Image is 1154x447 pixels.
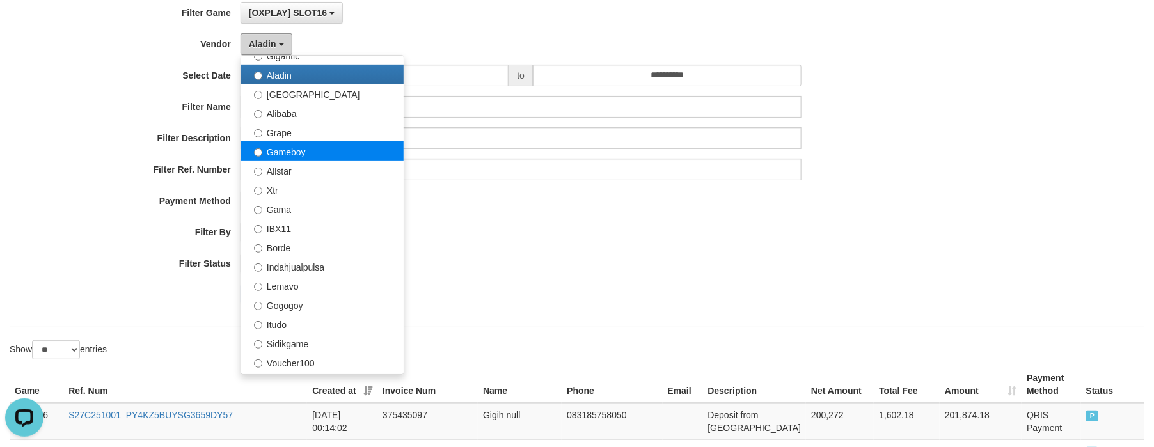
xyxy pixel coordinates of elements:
input: Grape [254,129,262,137]
label: Gameboy [241,141,404,161]
td: QRIS Payment [1022,403,1080,440]
label: Gogogoy [241,295,404,314]
button: Open LiveChat chat widget [5,5,43,43]
input: Itudo [254,321,262,329]
label: Grape [241,122,404,141]
td: 201,874.18 [940,403,1022,440]
label: Alibaba [241,103,404,122]
label: Gama [241,199,404,218]
input: Gama [254,206,262,214]
label: Aladin [241,65,404,84]
label: Sidikgame [241,333,404,352]
input: Indahjualpulsa [254,263,262,272]
button: Aladin [241,33,292,55]
span: to [509,65,533,86]
label: Itudo [241,314,404,333]
input: Borde [254,244,262,253]
label: Voucher100 [241,352,404,372]
input: IBX11 [254,225,262,233]
td: 1,602.18 [874,403,940,440]
label: Indahjualpulsa [241,256,404,276]
input: Gogogoy [254,302,262,310]
td: 083185758050 [562,403,662,440]
th: Payment Method [1022,366,1080,403]
th: Name [478,366,562,403]
input: Allstar [254,168,262,176]
label: Lemavo [241,276,404,295]
td: Gigih null [478,403,562,440]
span: PAID [1086,411,1099,421]
th: Total Fee [874,366,940,403]
label: Awalpulsa [241,372,404,391]
th: Net Amount [806,366,874,403]
label: Borde [241,237,404,256]
input: Voucher100 [254,359,262,368]
input: Sidikgame [254,340,262,349]
input: Gigantic [254,52,262,61]
select: Showentries [32,340,80,359]
span: [OXPLAY] SLOT16 [249,8,327,18]
input: Lemavo [254,283,262,291]
input: Alibaba [254,110,262,118]
th: Ref. Num [63,366,307,403]
input: Xtr [254,187,262,195]
th: Invoice Num [377,366,478,403]
input: Aladin [254,72,262,80]
th: Phone [562,366,662,403]
td: 375435097 [377,403,478,440]
label: Show entries [10,340,107,359]
th: Amount: activate to sort column ascending [940,366,1022,403]
button: [OXPLAY] SLOT16 [241,2,343,24]
input: [GEOGRAPHIC_DATA] [254,91,262,99]
th: Created at: activate to sort column ascending [307,366,377,403]
th: Email [663,366,703,403]
a: S27C251001_PY4KZ5BUYSG3659DY57 [68,410,233,420]
td: [DATE] 00:14:02 [307,403,377,440]
label: Allstar [241,161,404,180]
label: [GEOGRAPHIC_DATA] [241,84,404,103]
label: Xtr [241,180,404,199]
label: IBX11 [241,218,404,237]
th: Description [702,366,806,403]
th: Game [10,366,63,403]
span: Aladin [249,39,276,49]
td: 200,272 [806,403,874,440]
input: Gameboy [254,148,262,157]
td: Deposit from [GEOGRAPHIC_DATA] [702,403,806,440]
th: Status [1081,366,1144,403]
